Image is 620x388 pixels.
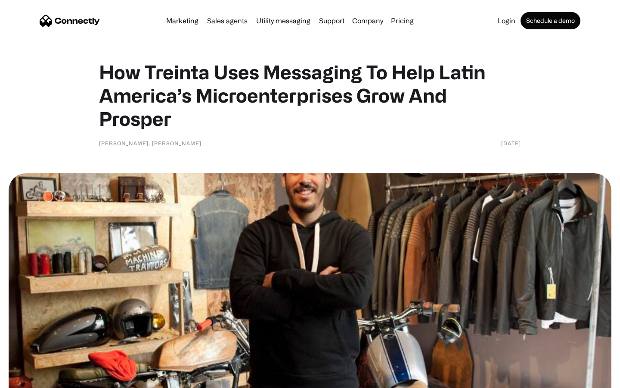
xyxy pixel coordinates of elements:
ul: Language list [17,373,52,385]
a: Marketing [163,17,202,24]
a: Login [494,17,519,24]
aside: Language selected: English [9,373,52,385]
a: Support [316,17,348,24]
div: [PERSON_NAME], [PERSON_NAME] [99,139,201,147]
div: [DATE] [501,139,521,147]
a: Utility messaging [253,17,314,24]
h1: How Treinta Uses Messaging To Help Latin America’s Microenterprises Grow And Prosper [99,60,521,130]
a: Pricing [387,17,417,24]
div: Company [352,15,383,27]
a: Schedule a demo [521,12,580,29]
a: Sales agents [204,17,251,24]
